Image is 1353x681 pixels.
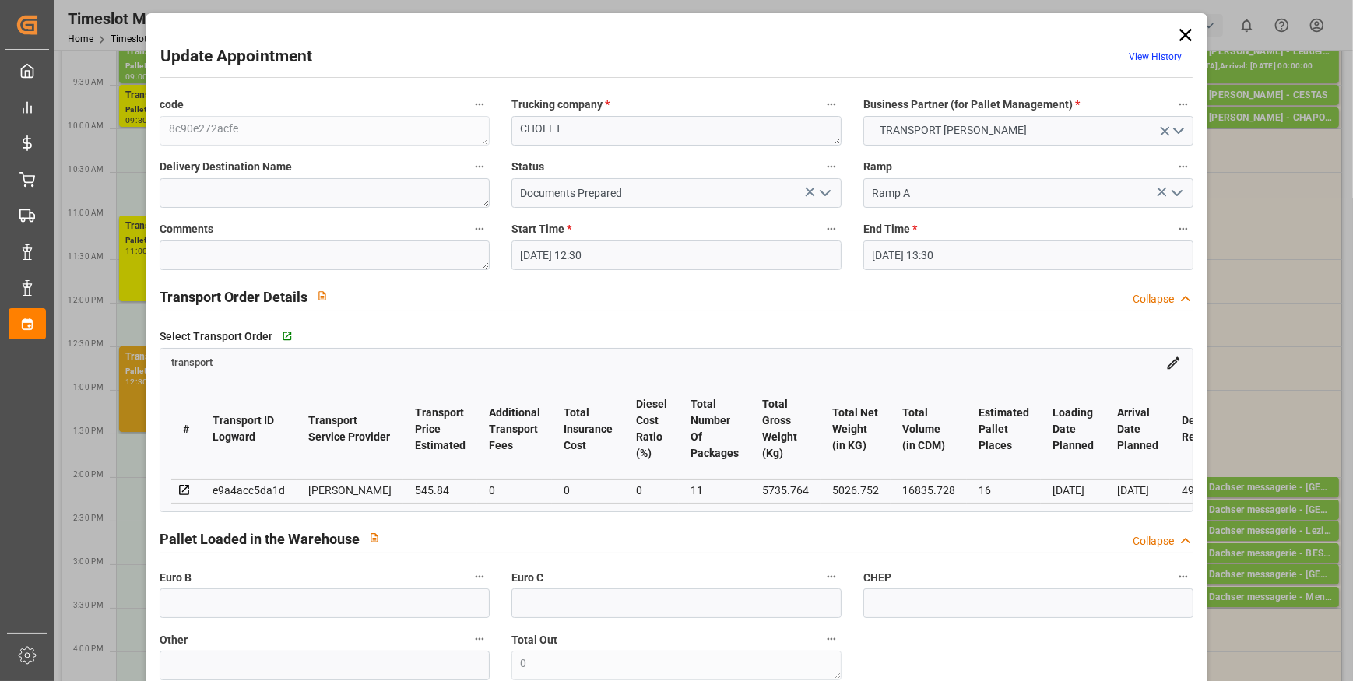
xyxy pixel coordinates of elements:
[469,156,490,177] button: Delivery Destination Name
[1041,379,1105,479] th: Loading Date Planned
[511,632,557,648] span: Total Out
[762,481,809,500] div: 5735.764
[308,481,392,500] div: [PERSON_NAME]
[863,97,1080,113] span: Business Partner (for Pallet Management)
[511,178,842,208] input: Type to search/select
[160,116,490,146] textarea: 8c90e272acfe
[564,481,613,500] div: 0
[1173,156,1193,177] button: Ramp
[863,159,892,175] span: Ramp
[469,94,490,114] button: code
[821,629,842,649] button: Total Out
[1133,291,1174,307] div: Collapse
[403,379,477,479] th: Transport Price Estimated
[863,570,891,586] span: CHEP
[979,481,1029,500] div: 16
[160,570,192,586] span: Euro B
[171,379,201,479] th: #
[832,481,879,500] div: 5026.752
[821,567,842,587] button: Euro C
[812,181,835,205] button: open menu
[160,286,307,307] h2: Transport Order Details
[863,116,1193,146] button: open menu
[863,240,1193,270] input: DD-MM-YYYY HH:MM
[552,379,624,479] th: Total Insurance Cost
[511,159,544,175] span: Status
[1173,219,1193,239] button: End Time *
[1105,379,1170,479] th: Arrival Date Planned
[307,281,337,311] button: View description
[511,240,842,270] input: DD-MM-YYYY HH:MM
[511,570,543,586] span: Euro C
[624,379,679,479] th: Diesel Cost Ratio (%)
[160,44,312,69] h2: Update Appointment
[750,379,821,479] th: Total Gross Weight (Kg)
[171,357,213,369] span: transport
[821,379,891,479] th: Total Net Weight (in KG)
[415,481,466,500] div: 545.84
[1164,181,1187,205] button: open menu
[160,221,213,237] span: Comments
[872,122,1035,139] span: TRANSPORT [PERSON_NAME]
[863,178,1193,208] input: Type to search/select
[511,97,610,113] span: Trucking company
[902,481,955,500] div: 16835.728
[1129,51,1182,62] a: View History
[469,629,490,649] button: Other
[477,379,552,479] th: Additional Transport Fees
[1173,94,1193,114] button: Business Partner (for Pallet Management) *
[821,94,842,114] button: Trucking company *
[297,379,403,479] th: Transport Service Provider
[511,221,571,237] span: Start Time
[1117,481,1158,500] div: [DATE]
[511,651,842,680] textarea: 0
[213,481,285,500] div: e9a4acc5da1d
[679,379,750,479] th: Total Number Of Packages
[160,97,184,113] span: code
[160,528,360,549] h2: Pallet Loaded in the Warehouse
[1173,567,1193,587] button: CHEP
[469,567,490,587] button: Euro B
[489,481,540,500] div: 0
[636,481,667,500] div: 0
[1170,379,1251,479] th: Destination Region
[469,219,490,239] button: Comments
[891,379,967,479] th: Total Volume (in CDM)
[821,156,842,177] button: Status
[691,481,739,500] div: 11
[360,523,389,553] button: View description
[511,116,842,146] textarea: CHOLET
[1133,533,1174,549] div: Collapse
[160,632,188,648] span: Other
[171,356,213,368] a: transport
[821,219,842,239] button: Start Time *
[160,328,272,345] span: Select Transport Order
[863,221,917,237] span: End Time
[1053,481,1094,500] div: [DATE]
[967,379,1041,479] th: Estimated Pallet Places
[201,379,297,479] th: Transport ID Logward
[1182,481,1239,500] div: 49
[160,159,292,175] span: Delivery Destination Name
